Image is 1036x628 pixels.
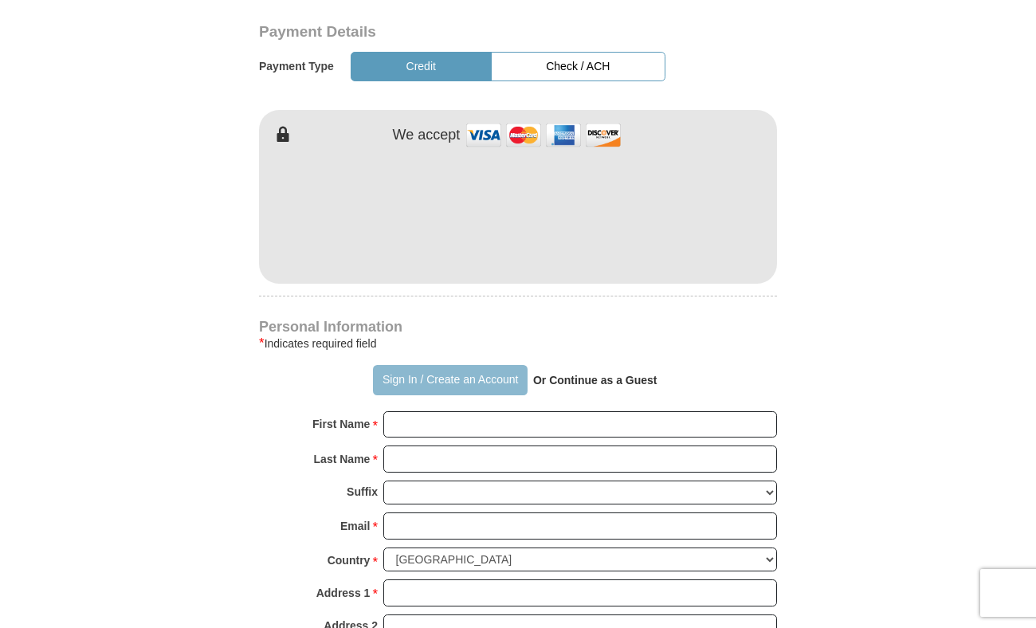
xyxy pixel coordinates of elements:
div: Indicates required field [259,334,777,353]
h4: Personal Information [259,320,777,333]
strong: Country [328,549,371,571]
strong: Or Continue as a Guest [533,374,657,387]
button: Credit [351,52,492,81]
strong: Address 1 [316,582,371,604]
strong: Last Name [314,448,371,470]
h3: Payment Details [259,23,665,41]
strong: First Name [312,413,370,435]
strong: Email [340,515,370,537]
h4: We accept [393,127,461,144]
h5: Payment Type [259,60,334,73]
button: Sign In / Create an Account [373,365,527,395]
button: Check / ACH [491,52,665,81]
img: credit cards accepted [464,118,623,152]
strong: Suffix [347,481,378,503]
